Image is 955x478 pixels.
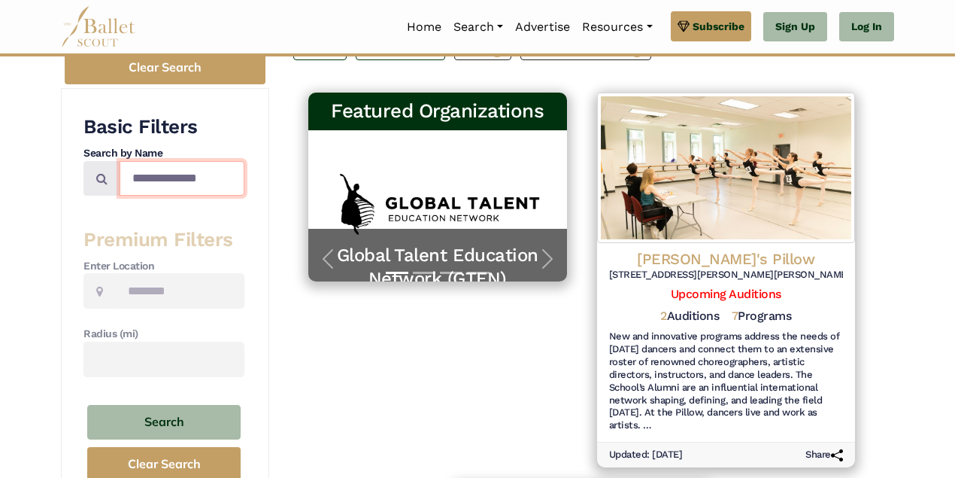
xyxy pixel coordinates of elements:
[115,273,244,309] input: Location
[597,93,856,242] img: Logo
[440,264,462,282] button: Slide 3
[609,330,844,432] h6: New and innovative programs address the needs of [DATE] dancers and connect them to an extensive ...
[83,114,244,140] h3: Basic Filters
[732,309,792,324] h5: Programs
[678,18,690,35] img: gem.svg
[660,309,667,323] span: 2
[509,11,576,43] a: Advertise
[386,264,408,282] button: Slide 1
[320,99,555,124] h3: Featured Organizations
[83,227,244,253] h3: Premium Filters
[576,11,658,43] a: Resources
[609,449,683,461] h6: Updated: [DATE]
[467,264,490,282] button: Slide 4
[447,11,509,43] a: Search
[83,146,244,161] h4: Search by Name
[413,264,435,282] button: Slide 2
[732,309,738,323] span: 7
[805,449,843,461] h6: Share
[87,405,241,440] button: Search
[839,12,894,42] a: Log In
[401,11,447,43] a: Home
[671,287,781,301] a: Upcoming Auditions
[83,327,244,342] h4: Radius (mi)
[609,249,844,269] h4: [PERSON_NAME]'s Pillow
[83,259,244,274] h4: Enter Location
[609,269,844,282] h6: [STREET_ADDRESS][PERSON_NAME][PERSON_NAME]
[323,244,552,291] a: Global Talent Education Network (GTEN)
[65,50,265,84] button: Clear Search
[693,18,744,35] span: Subscribe
[120,161,244,196] input: Search by names...
[671,11,751,41] a: Subscribe
[660,309,719,324] h5: Auditions
[763,12,827,42] a: Sign Up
